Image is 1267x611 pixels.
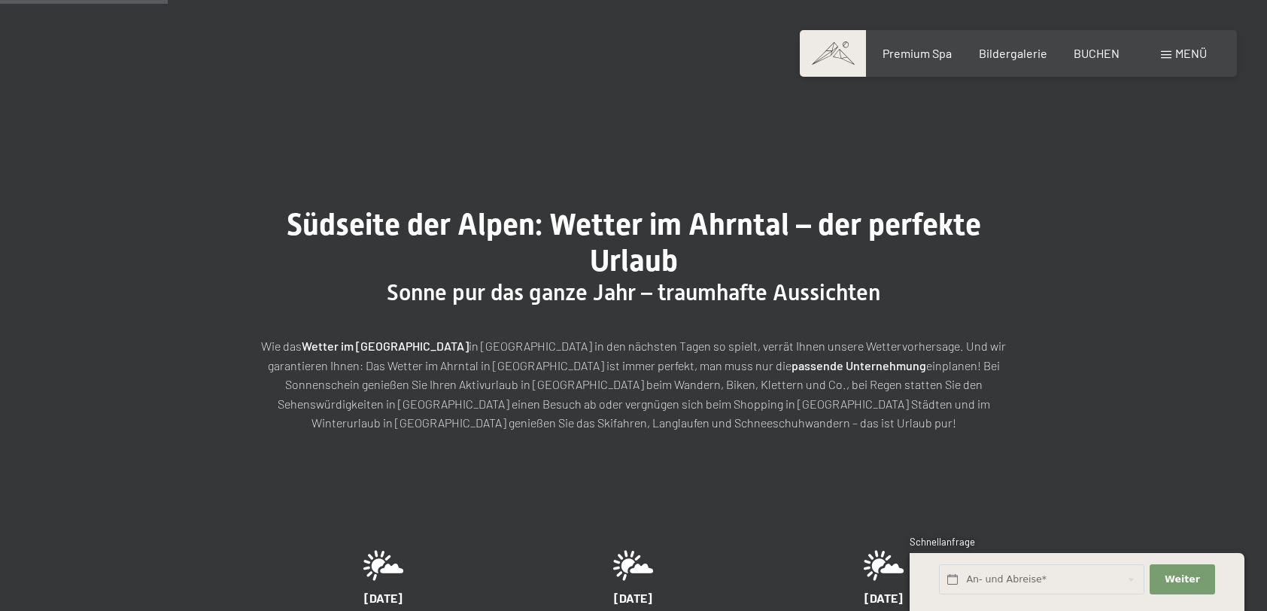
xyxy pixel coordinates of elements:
[489,342,613,357] span: Einwilligung Marketing*
[287,207,981,278] span: Südseite der Alpen: Wetter im Ahrntal – der perfekte Urlaub
[614,591,652,605] span: [DATE]
[864,591,903,605] span: [DATE]
[257,336,1010,433] p: Wie das in [GEOGRAPHIC_DATA] in den nächsten Tagen so spielt, verrät Ihnen unsere Wettervorhersag...
[1074,46,1120,60] a: BUCHEN
[979,46,1047,60] a: Bildergalerie
[302,339,469,353] strong: Wetter im [GEOGRAPHIC_DATA]
[908,574,912,587] span: 1
[387,279,880,305] span: Sonne pur das ganze Jahr – traumhafte Aussichten
[1150,564,1214,595] button: Weiter
[910,536,975,548] span: Schnellanfrage
[791,358,926,372] strong: passende Unternehmung
[1165,573,1200,586] span: Weiter
[883,46,952,60] a: Premium Spa
[1175,46,1207,60] span: Menü
[364,591,403,605] span: [DATE]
